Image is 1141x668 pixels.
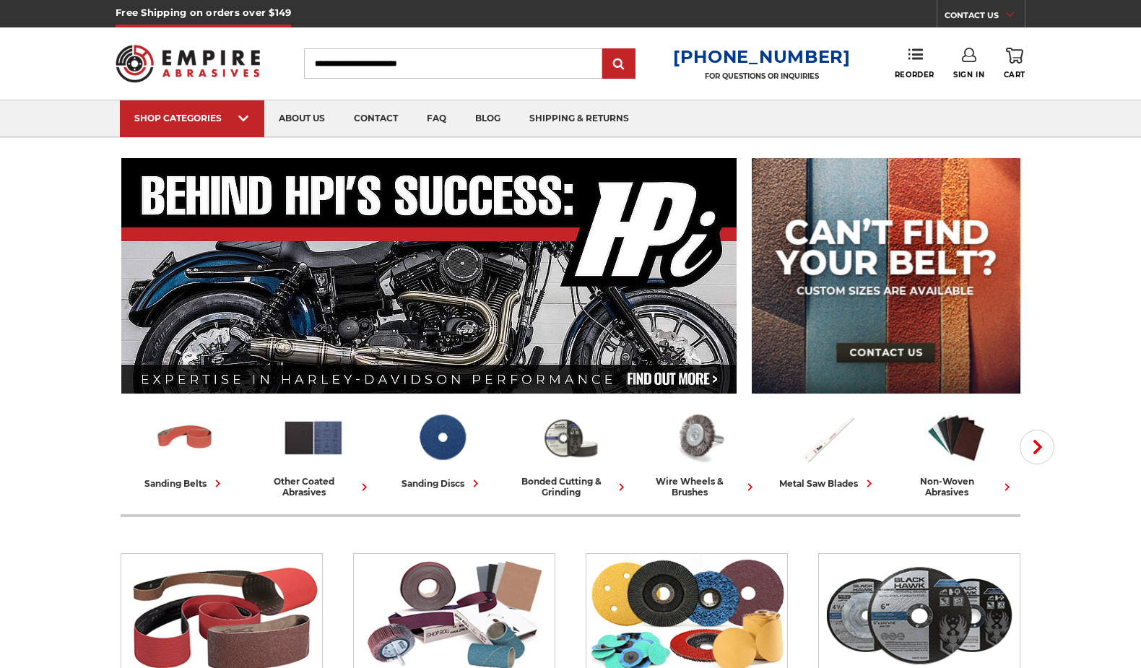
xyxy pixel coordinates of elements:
[461,100,515,137] a: blog
[383,407,500,491] a: sanding discs
[673,46,851,67] a: [PHONE_NUMBER]
[539,407,602,469] img: Bonded Cutting & Grinding
[282,407,345,469] img: Other Coated Abrasives
[953,70,984,79] span: Sign In
[641,407,758,498] a: wire wheels & brushes
[604,50,633,79] input: Submit
[769,407,886,491] a: metal saw blades
[667,407,731,469] img: Wire Wheels & Brushes
[144,476,225,491] div: sanding belts
[945,7,1025,27] a: CONTACT US
[673,71,851,81] p: FOR QUESTIONS OR INQUIRIES
[134,113,250,123] div: SHOP CATEGORIES
[264,100,339,137] a: about us
[153,407,217,469] img: Sanding Belts
[121,158,737,394] img: Banner for an interview featuring Horsepower Inc who makes Harley performance upgrades featured o...
[515,100,643,137] a: shipping & returns
[412,100,461,137] a: faq
[402,476,483,491] div: sanding discs
[796,407,859,469] img: Metal Saw Blades
[895,70,934,79] span: Reorder
[641,476,758,498] div: wire wheels & brushes
[752,158,1020,394] img: promo banner for custom belts.
[895,48,934,79] a: Reorder
[1004,70,1025,79] span: Cart
[116,35,260,92] img: Empire Abrasives
[410,407,474,469] img: Sanding Discs
[1004,48,1025,79] a: Cart
[898,407,1015,498] a: non-woven abrasives
[255,407,372,498] a: other coated abrasives
[898,476,1015,498] div: non-woven abrasives
[779,476,877,491] div: metal saw blades
[126,407,243,491] a: sanding belts
[1020,430,1054,464] button: Next
[255,476,372,498] div: other coated abrasives
[339,100,412,137] a: contact
[924,407,988,469] img: Non-woven Abrasives
[512,476,629,498] div: bonded cutting & grinding
[512,407,629,498] a: bonded cutting & grinding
